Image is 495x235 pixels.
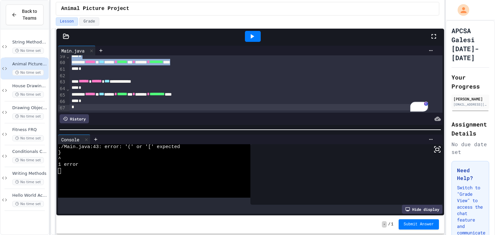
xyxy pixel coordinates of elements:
[60,114,89,123] div: History
[12,149,47,155] span: Conditionals Classwork
[404,222,434,227] span: Submit Answer
[6,5,44,25] button: Back to Teams
[58,73,66,79] div: 62
[451,120,489,138] h2: Assignment Details
[58,86,66,92] div: 64
[391,222,393,227] span: 1
[12,135,44,141] span: No time set
[12,48,44,54] span: No time set
[12,61,47,67] span: Animal Picture Project
[58,136,82,143] div: Console
[58,162,78,168] span: 1 error
[12,105,47,111] span: Drawing Objects in Java - HW Playposit Code
[453,102,487,107] div: [EMAIL_ADDRESS][DOMAIN_NAME]
[21,8,38,22] span: Back to Teams
[58,53,66,60] div: 59
[382,221,387,228] span: -
[451,140,489,156] div: No due date set
[12,70,44,76] span: No time set
[12,127,47,133] span: Fitness FRQ
[61,5,129,13] span: Animal Picture Project
[58,135,91,144] div: Console
[453,96,487,102] div: [PERSON_NAME]
[12,113,44,119] span: No time set
[12,171,47,176] span: Writing Methods
[58,60,66,66] div: 60
[12,83,47,89] span: House Drawing Classwork
[451,3,471,17] div: My Account
[58,79,66,86] div: 63
[56,17,78,26] button: Lesson
[388,222,390,227] span: /
[451,73,489,91] h2: Your Progress
[58,144,180,150] span: ./Main.java:43: error: '(' or '[' expected
[58,156,61,162] span: ^
[58,150,61,156] span: }
[58,105,66,111] div: 67
[12,157,44,163] span: No time set
[12,40,47,45] span: String Methods Examples
[58,47,88,54] div: Main.java
[399,219,439,230] button: Submit Answer
[12,193,47,198] span: Hello World Activity
[12,179,44,185] span: No time set
[12,201,44,207] span: No time set
[12,91,44,98] span: No time set
[457,166,484,182] h3: Need Help?
[58,66,66,73] div: 61
[451,26,489,62] h1: APCSA Galesi [DATE]-[DATE]
[66,86,69,91] span: Fold line
[66,54,69,59] span: Fold line
[79,17,99,26] button: Grade
[58,46,96,55] div: Main.java
[58,92,66,99] div: 65
[58,99,66,105] div: 66
[402,205,442,214] div: Hide display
